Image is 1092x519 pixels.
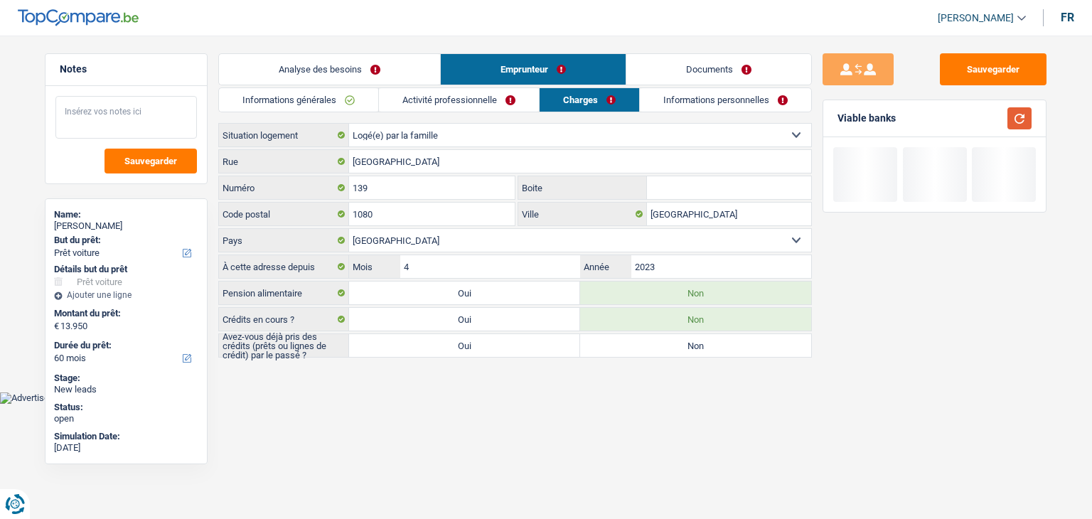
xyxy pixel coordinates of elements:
label: Ville [518,203,648,225]
label: Non [580,282,811,304]
a: Activité professionnelle [379,88,539,112]
label: Non [580,308,811,331]
label: Pays [219,229,349,252]
div: New leads [54,384,198,395]
img: TopCompare Logo [18,9,139,26]
div: Viable banks [837,112,896,124]
span: € [54,321,59,332]
div: [DATE] [54,442,198,454]
span: Sauvegarder [124,156,177,166]
a: Informations générales [219,88,378,112]
label: Code postal [219,203,349,225]
div: Détails but du prêt [54,264,198,275]
input: MM [400,255,580,278]
label: Mois [349,255,400,278]
div: fr [1061,11,1074,24]
label: Année [580,255,631,278]
div: Name: [54,209,198,220]
a: Emprunteur [441,54,626,85]
a: Analyse des besoins [219,54,440,85]
label: Pension alimentaire [219,282,349,304]
h5: Notes [60,63,193,75]
label: Non [580,334,811,357]
button: Sauvegarder [105,149,197,173]
label: Boite [518,176,648,199]
span: [PERSON_NAME] [938,12,1014,24]
label: Numéro [219,176,349,199]
label: Situation logement [219,124,349,146]
label: Rue [219,150,349,173]
a: Informations personnelles [640,88,811,112]
div: Ajouter une ligne [54,290,198,300]
div: open [54,413,198,424]
label: But du prêt: [54,235,196,246]
label: Avez-vous déjà pris des crédits (prêts ou lignes de crédit) par le passé ? [219,334,349,357]
div: Simulation Date: [54,431,198,442]
a: Documents [626,54,811,85]
button: Sauvegarder [940,53,1046,85]
a: [PERSON_NAME] [926,6,1026,30]
label: Oui [349,334,580,357]
input: AAAA [631,255,811,278]
label: Oui [349,308,580,331]
div: Stage: [54,373,198,384]
label: Durée du prêt: [54,340,196,351]
label: Montant du prêt: [54,308,196,319]
label: Crédits en cours ? [219,308,349,331]
a: Charges [540,88,639,112]
div: Status: [54,402,198,413]
label: Oui [349,282,580,304]
label: À cette adresse depuis [219,255,349,278]
div: [PERSON_NAME] [54,220,198,232]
